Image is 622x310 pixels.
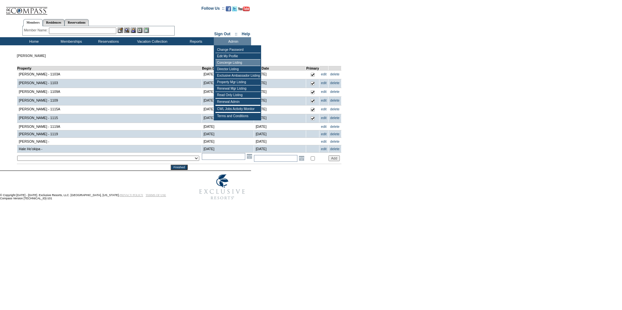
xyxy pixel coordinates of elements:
td: Director Listing [215,66,260,72]
img: Impersonate [131,28,136,33]
a: edit [321,132,327,136]
a: delete [330,90,340,94]
td: [PERSON_NAME] - 1115 [17,114,202,123]
td: [DATE] [202,145,254,153]
td: Edit My Profile [215,53,260,60]
td: [DATE] [202,105,254,114]
a: TERMS OF USE [146,194,166,197]
td: Primary [306,66,319,71]
td: [DATE] [202,88,254,97]
td: [DATE] [254,88,306,97]
img: True [310,72,315,77]
td: [DATE] [254,123,306,130]
img: b_edit.gif [118,28,123,33]
td: CWL Jobs Activity Monitor [215,106,260,112]
td: Reservations [89,37,126,45]
td: Memberships [52,37,89,45]
td: Reports [177,37,214,45]
td: End Date [254,66,306,71]
img: b_calculator.gif [144,28,149,33]
td: [DATE] [254,138,306,145]
td: [PERSON_NAME] - 1109A [17,88,202,97]
a: Reservations [64,19,89,26]
td: [PERSON_NAME] - 1119 [17,130,202,138]
a: Become our fan on Facebook [226,8,231,12]
a: delete [330,116,340,120]
a: delete [330,125,340,128]
img: Become our fan on Facebook [226,6,231,11]
a: delete [330,98,340,102]
td: [DATE] [254,79,306,88]
a: Subscribe to our YouTube Channel [238,8,250,12]
a: Help [242,32,250,36]
td: [DATE] [202,114,254,123]
td: [DATE] [254,114,306,123]
td: [DATE] [202,123,254,130]
a: edit [321,72,327,76]
td: [DATE] [254,97,306,105]
td: [DATE] [254,145,306,153]
a: Members [23,19,43,26]
a: delete [330,139,340,143]
div: Member Name: [24,28,49,33]
td: [PERSON_NAME] - [17,138,202,145]
a: Residences [43,19,64,26]
td: Change Password [215,47,260,53]
td: Follow Us :: [202,6,225,13]
td: [DATE] [202,138,254,145]
td: [DATE] [202,79,254,88]
td: [DATE] [202,97,254,105]
td: [DATE] [254,71,306,79]
span: [PERSON_NAME] [17,54,46,58]
td: [DATE] [202,71,254,79]
img: Reservations [137,28,143,33]
img: True [310,81,315,86]
a: edit [321,90,327,94]
td: [PERSON_NAME] - 1115A [17,105,202,114]
td: Vacation Collection [126,37,177,45]
input: Finished [171,165,187,170]
td: Property [17,66,202,71]
a: edit [321,116,327,120]
span: :: [235,32,237,36]
a: Open the calendar popup. [298,155,305,162]
img: Follow us on Twitter [232,6,237,11]
a: edit [321,125,327,128]
a: PRIVACY POLICY [120,194,143,197]
a: Open the calendar popup. [246,153,253,160]
td: [DATE] [254,105,306,114]
a: edit [321,81,327,85]
img: True [310,90,315,95]
td: Terms and Conditions [215,113,260,119]
a: delete [330,81,340,85]
img: True [310,98,315,104]
a: edit [321,107,327,111]
img: Compass Home [6,2,48,15]
td: Renewal Mgr Listing [215,85,260,92]
td: [PERSON_NAME] - 1103 [17,79,202,88]
a: Sign Out [214,32,230,36]
td: Read Only Listing [215,92,260,98]
img: View [124,28,130,33]
td: Admin [214,37,251,45]
td: Property Mgr Listing [215,79,260,85]
a: edit [321,147,327,151]
a: delete [330,107,340,111]
img: True [310,107,315,112]
input: Add [328,155,340,161]
td: Hale Ho’okipa - [17,145,202,153]
td: Renewal Admin [215,99,260,105]
a: Follow us on Twitter [232,8,237,12]
a: delete [330,72,340,76]
a: edit [321,139,327,143]
td: [PERSON_NAME] - 1109 [17,97,202,105]
img: Exclusive Resorts [193,171,251,203]
a: delete [330,147,340,151]
td: Concierge Listing [215,60,260,66]
td: [PERSON_NAME] - 1119A [17,123,202,130]
td: [DATE] [202,130,254,138]
a: delete [330,132,340,136]
td: [PERSON_NAME] - 1103A [17,71,202,79]
td: Home [15,37,52,45]
td: [DATE] [254,130,306,138]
